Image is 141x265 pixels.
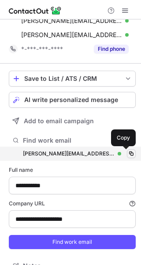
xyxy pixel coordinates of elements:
button: Find work email [9,235,136,249]
button: Find work email [9,134,136,147]
button: Add to email campaign [9,113,136,129]
div: Save to List / ATS / CRM [24,75,120,82]
span: [PERSON_NAME][EMAIL_ADDRESS][PERSON_NAME][DOMAIN_NAME] [21,31,122,39]
div: [PERSON_NAME][EMAIL_ADDRESS][PERSON_NAME][DOMAIN_NAME] [23,150,114,158]
span: Add to email campaign [24,117,94,125]
span: AI write personalized message [24,96,118,103]
button: AI write personalized message [9,92,136,108]
img: ContactOut v5.3.10 [9,5,62,16]
button: save-profile-one-click [9,71,136,87]
button: Reveal Button [94,45,129,53]
label: Full name [9,166,136,174]
span: Find work email [23,136,125,144]
span: [PERSON_NAME][EMAIL_ADDRESS][PERSON_NAME][DOMAIN_NAME] [21,17,122,25]
label: Company URL [9,200,136,208]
